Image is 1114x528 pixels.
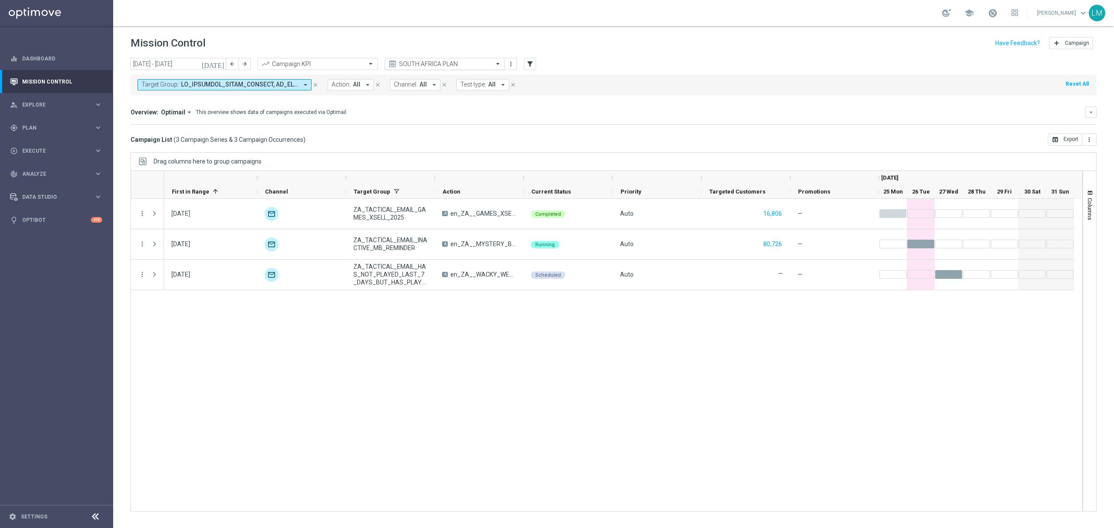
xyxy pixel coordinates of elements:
i: arrow_drop_down [185,108,193,116]
h1: Mission Control [131,37,205,50]
i: gps_fixed [10,124,18,132]
input: Select date range [131,58,226,70]
span: Auto [620,271,634,278]
button: arrow_forward [238,58,251,70]
button: Channel: All arrow_drop_down [390,79,440,90]
div: Explore [10,101,94,109]
colored-tag: Scheduled [531,271,565,279]
colored-tag: Completed [531,210,565,218]
div: Dashboard [10,47,102,70]
i: arrow_back [229,61,235,67]
span: LO_IPSUMDOL_SITAM_CONSECT, AD_ELITSEDD_EIUSM_TEMPORI_UTLABOREE_DOLOR 4_MAGN_ALIQ, EN_ADMINIMV_QUI... [181,81,298,88]
div: Press SPACE to select this row. [131,229,164,260]
span: [DATE] [881,174,899,181]
i: keyboard_arrow_down [1088,109,1094,115]
button: close [440,80,448,90]
button: open_in_browser Export [1048,134,1082,146]
button: keyboard_arrow_down [1085,107,1097,118]
h3: Campaign List [131,136,305,144]
button: add Campaign [1049,37,1093,49]
button: person_search Explore keyboard_arrow_right [10,101,103,108]
div: Mission Control [10,70,102,93]
span: Action [443,188,460,195]
span: ) [303,136,305,144]
div: Optimail [265,237,278,251]
span: First in Range [172,188,209,195]
i: close [375,82,381,88]
span: — [798,271,802,278]
button: 80,726 [762,239,783,250]
span: Optimail [161,108,185,116]
i: close [441,82,447,88]
span: Scheduled [535,272,561,278]
span: Current Status [531,188,571,195]
div: equalizer Dashboard [10,55,103,62]
span: 3 Campaign Series & 3 Campaign Occurrences [176,136,303,144]
i: more_vert [138,271,146,278]
div: Execute [10,147,94,155]
button: close [374,80,382,90]
i: more_vert [1086,136,1093,143]
span: — [798,210,802,217]
i: arrow_drop_down [364,81,372,89]
span: 26 Tue [912,188,930,195]
span: ZA_TACTICAL_EMAIL_INACTIVE_MB_REMINDER [353,236,427,252]
span: A [442,241,448,247]
span: Auto [620,210,634,217]
a: [PERSON_NAME]keyboard_arrow_down [1036,7,1089,20]
button: Action: All arrow_drop_down [328,79,374,90]
span: Test type: [460,81,486,88]
span: All [488,81,496,88]
span: ZA_TACTICAL_EMAIL_HAS_NOT_PLAYED_LAST_7_DAYS_BUT_HAS_PLAYED_THIS_MONTH [353,263,427,286]
div: 26 Aug 2025, Tuesday [171,240,190,248]
div: Optimail [265,268,278,282]
span: Priority [621,188,641,195]
i: arrow_drop_down [430,81,438,89]
i: open_in_browser [1052,136,1059,143]
i: close [312,82,319,88]
button: more_vert [507,59,515,69]
i: [DATE] [201,60,225,68]
div: Data Studio [10,193,94,201]
i: arrow_forward [242,61,248,67]
div: Press SPACE to select this row. [164,229,1074,260]
span: Analyze [22,171,94,177]
span: en_ZA__GAMES_XSELL_FREE_SPINS_DROP_HONEY_HONEY_HONEY__EMT_ALL_EM_TAC_LT [450,210,516,217]
i: close [510,82,516,88]
ng-select: SOUTH AFRICA PLAN [385,58,505,70]
div: Row Groups [154,158,262,165]
span: 28 Thu [968,188,986,195]
img: Optimail [265,207,278,221]
span: Targeted Customers [709,188,765,195]
span: Promotions [798,188,830,195]
div: gps_fixed Plan keyboard_arrow_right [10,124,103,131]
div: lightbulb Optibot +10 [10,217,103,224]
span: All [419,81,427,88]
button: [DATE] [200,58,226,71]
div: Analyze [10,170,94,178]
i: settings [9,513,17,521]
a: Dashboard [22,47,102,70]
span: Channel [265,188,288,195]
span: en_ZA__WACKY_WEDNESDAY_AUGUST25_REMINDER3__ALL_EMA_TAC_LT [450,271,516,278]
div: 27 Aug 2025, Wednesday [171,271,190,278]
span: A [442,272,448,277]
a: Settings [21,514,47,519]
i: track_changes [10,170,18,178]
i: filter_alt [526,60,534,68]
button: Optimail arrow_drop_down [158,108,196,116]
span: A [442,211,448,216]
button: close [312,80,319,90]
span: Target Group [354,188,390,195]
i: lightbulb [10,216,18,224]
button: close [509,80,517,90]
div: track_changes Analyze keyboard_arrow_right [10,170,103,177]
button: arrow_back [226,58,238,70]
span: All [353,81,360,88]
span: Action: [332,81,351,88]
span: 31 Sun [1051,188,1069,195]
i: keyboard_arrow_right [94,124,102,132]
i: person_search [10,101,18,109]
button: filter_alt [524,58,536,70]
